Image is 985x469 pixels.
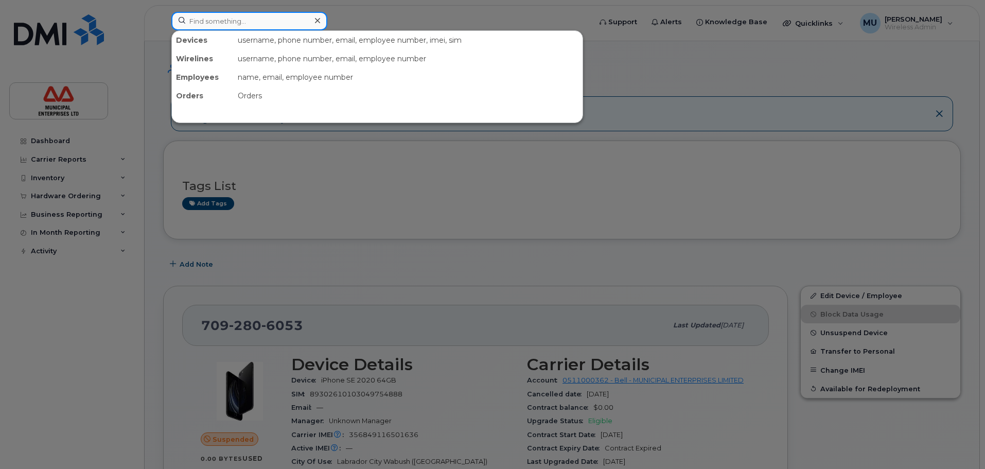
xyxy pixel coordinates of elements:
[172,31,234,49] div: Devices
[234,86,583,105] div: Orders
[172,68,234,86] div: Employees
[172,49,234,68] div: Wirelines
[234,68,583,86] div: name, email, employee number
[234,31,583,49] div: username, phone number, email, employee number, imei, sim
[234,49,583,68] div: username, phone number, email, employee number
[172,86,234,105] div: Orders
